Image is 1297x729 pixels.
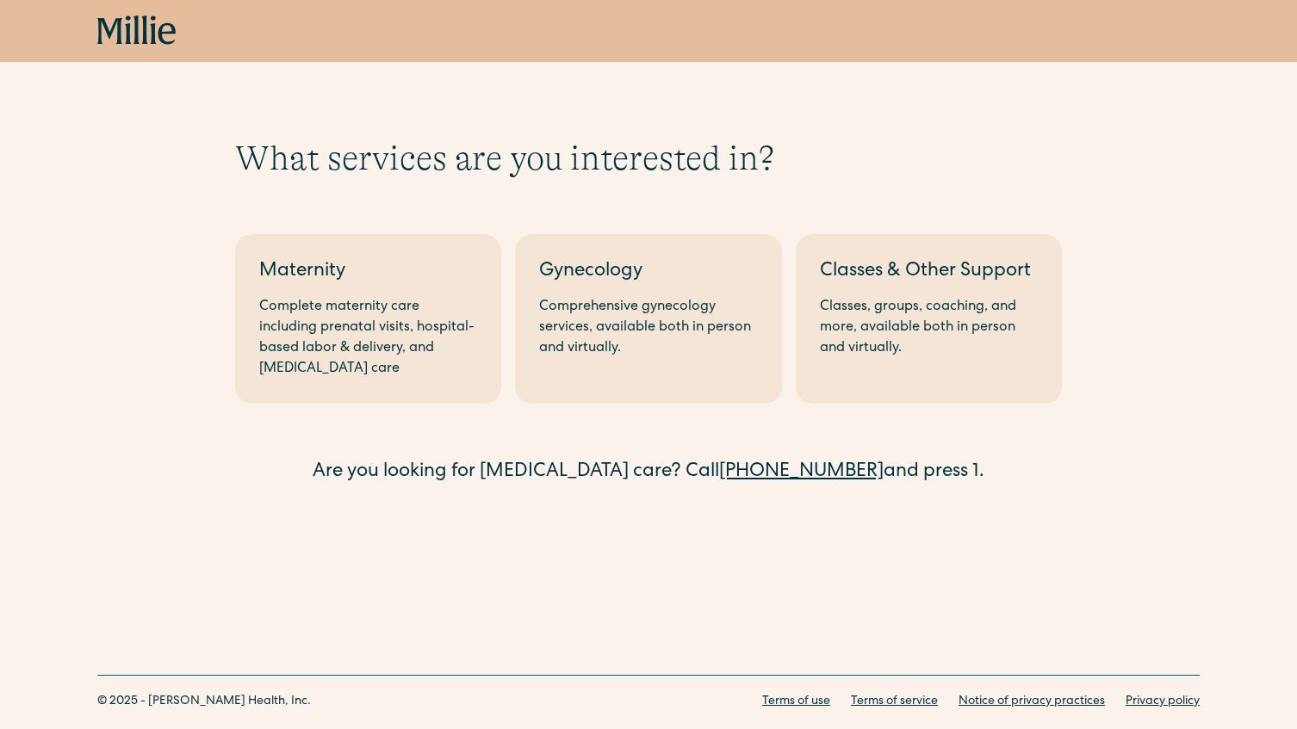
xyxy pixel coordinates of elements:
[235,459,1062,487] div: Are you looking for [MEDICAL_DATA] care? Call and press 1.
[235,138,1062,179] h1: What services are you interested in?
[959,693,1105,711] a: Notice of privacy practices
[97,693,311,711] div: © 2025 - [PERSON_NAME] Health, Inc.
[259,258,477,287] div: Maternity
[796,234,1062,404] a: Classes & Other SupportClasses, groups, coaching, and more, available both in person and virtually.
[539,297,757,359] div: Comprehensive gynecology services, available both in person and virtually.
[820,297,1038,359] div: Classes, groups, coaching, and more, available both in person and virtually.
[259,297,477,380] div: Complete maternity care including prenatal visits, hospital-based labor & delivery, and [MEDICAL_...
[515,234,781,404] a: GynecologyComprehensive gynecology services, available both in person and virtually.
[851,693,938,711] a: Terms of service
[539,258,757,287] div: Gynecology
[820,258,1038,287] div: Classes & Other Support
[719,463,884,482] a: [PHONE_NUMBER]
[1126,693,1200,711] a: Privacy policy
[762,693,830,711] a: Terms of use
[235,234,501,404] a: MaternityComplete maternity care including prenatal visits, hospital-based labor & delivery, and ...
